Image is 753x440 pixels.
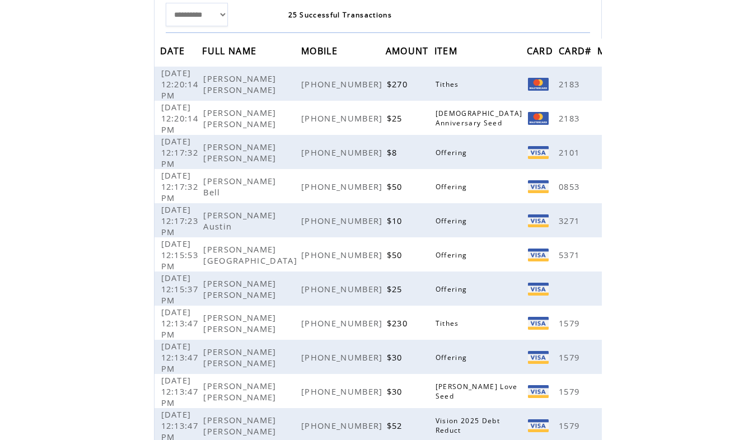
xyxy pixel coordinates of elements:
[203,209,276,232] span: [PERSON_NAME] Austin
[559,113,582,124] span: 2183
[161,204,199,237] span: [DATE] 12:17:23 PM
[436,319,462,328] span: Tithes
[436,284,470,294] span: Offering
[436,182,470,191] span: Offering
[528,214,549,227] img: Visa
[202,42,259,63] span: FULL NAME
[387,249,405,260] span: $50
[436,216,470,226] span: Offering
[528,180,549,193] img: VISA
[528,283,549,296] img: Visa
[387,215,405,226] span: $10
[301,42,340,63] span: MOBILE
[387,317,410,329] span: $230
[386,47,432,54] a: AMOUNT
[387,181,405,192] span: $50
[559,147,582,158] span: 2101
[434,47,460,54] a: ITEM
[202,47,259,54] a: FULL NAME
[203,278,279,300] span: [PERSON_NAME] [PERSON_NAME]
[559,386,582,397] span: 1579
[387,147,400,158] span: $8
[528,249,549,261] img: Visa
[559,78,582,90] span: 2183
[301,47,340,54] a: MOBILE
[559,42,595,63] span: CARD#
[203,312,279,334] span: [PERSON_NAME] [PERSON_NAME]
[161,135,199,169] span: [DATE] 12:17:32 PM
[527,47,556,54] a: CARD
[387,352,405,363] span: $30
[161,170,199,203] span: [DATE] 12:17:32 PM
[559,47,595,54] a: CARD#
[436,382,518,401] span: [PERSON_NAME] Love Seed
[160,42,188,63] span: DATE
[387,113,405,124] span: $25
[528,385,549,398] img: Visa
[301,317,386,329] span: [PHONE_NUMBER]
[434,42,460,63] span: ITEM
[387,78,410,90] span: $270
[301,215,386,226] span: [PHONE_NUMBER]
[436,109,523,128] span: [DEMOGRAPHIC_DATA] Anniversary Seed
[528,146,549,159] img: Visa
[301,113,386,124] span: [PHONE_NUMBER]
[597,42,628,63] span: MORE
[161,67,199,101] span: [DATE] 12:20:14 PM
[203,141,279,163] span: [PERSON_NAME] [PERSON_NAME]
[203,346,279,368] span: [PERSON_NAME] [PERSON_NAME]
[436,416,500,435] span: Vision 2025 Debt Reduct
[288,10,392,20] span: 25 Successful Transactions
[161,238,199,272] span: [DATE] 12:15:53 PM
[203,414,279,437] span: [PERSON_NAME] [PERSON_NAME]
[528,317,549,330] img: Visa
[528,112,549,125] img: Mastercard
[301,249,386,260] span: [PHONE_NUMBER]
[559,181,582,192] span: 0853
[436,148,470,157] span: Offering
[387,420,405,431] span: $52
[203,73,279,95] span: [PERSON_NAME] [PERSON_NAME]
[301,147,386,158] span: [PHONE_NUMBER]
[301,78,386,90] span: [PHONE_NUMBER]
[386,42,432,63] span: AMOUNT
[301,181,386,192] span: [PHONE_NUMBER]
[528,419,549,432] img: Visa
[301,283,386,294] span: [PHONE_NUMBER]
[203,107,279,129] span: [PERSON_NAME] [PERSON_NAME]
[160,47,188,54] a: DATE
[387,283,405,294] span: $25
[161,272,199,306] span: [DATE] 12:15:37 PM
[161,306,199,340] span: [DATE] 12:13:47 PM
[559,249,582,260] span: 5371
[527,42,556,63] span: CARD
[301,386,386,397] span: [PHONE_NUMBER]
[387,386,405,397] span: $30
[436,79,462,89] span: Tithes
[161,340,199,374] span: [DATE] 12:13:47 PM
[436,250,470,260] span: Offering
[559,317,582,329] span: 1579
[436,353,470,362] span: Offering
[528,78,549,91] img: Mastercard
[161,101,199,135] span: [DATE] 12:20:14 PM
[203,175,276,198] span: [PERSON_NAME] Bell
[528,351,549,364] img: Visa
[203,380,279,402] span: [PERSON_NAME] [PERSON_NAME]
[301,352,386,363] span: [PHONE_NUMBER]
[559,352,582,363] span: 1579
[301,420,386,431] span: [PHONE_NUMBER]
[203,244,300,266] span: [PERSON_NAME] [GEOGRAPHIC_DATA]
[559,420,582,431] span: 1579
[559,215,582,226] span: 3271
[161,375,199,408] span: [DATE] 12:13:47 PM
